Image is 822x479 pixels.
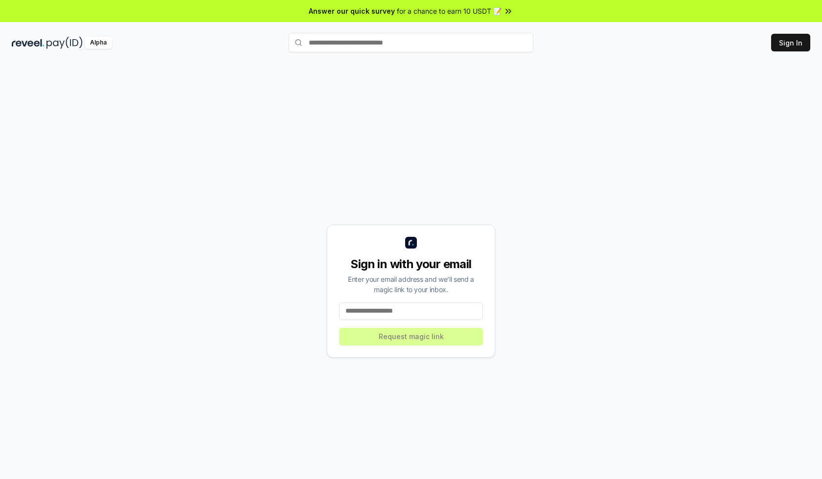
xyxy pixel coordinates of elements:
[771,34,810,51] button: Sign In
[405,237,417,249] img: logo_small
[339,274,483,295] div: Enter your email address and we’ll send a magic link to your inbox.
[46,37,83,49] img: pay_id
[85,37,112,49] div: Alpha
[397,6,502,16] span: for a chance to earn 10 USDT 📝
[339,256,483,272] div: Sign in with your email
[12,37,45,49] img: reveel_dark
[309,6,395,16] span: Answer our quick survey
